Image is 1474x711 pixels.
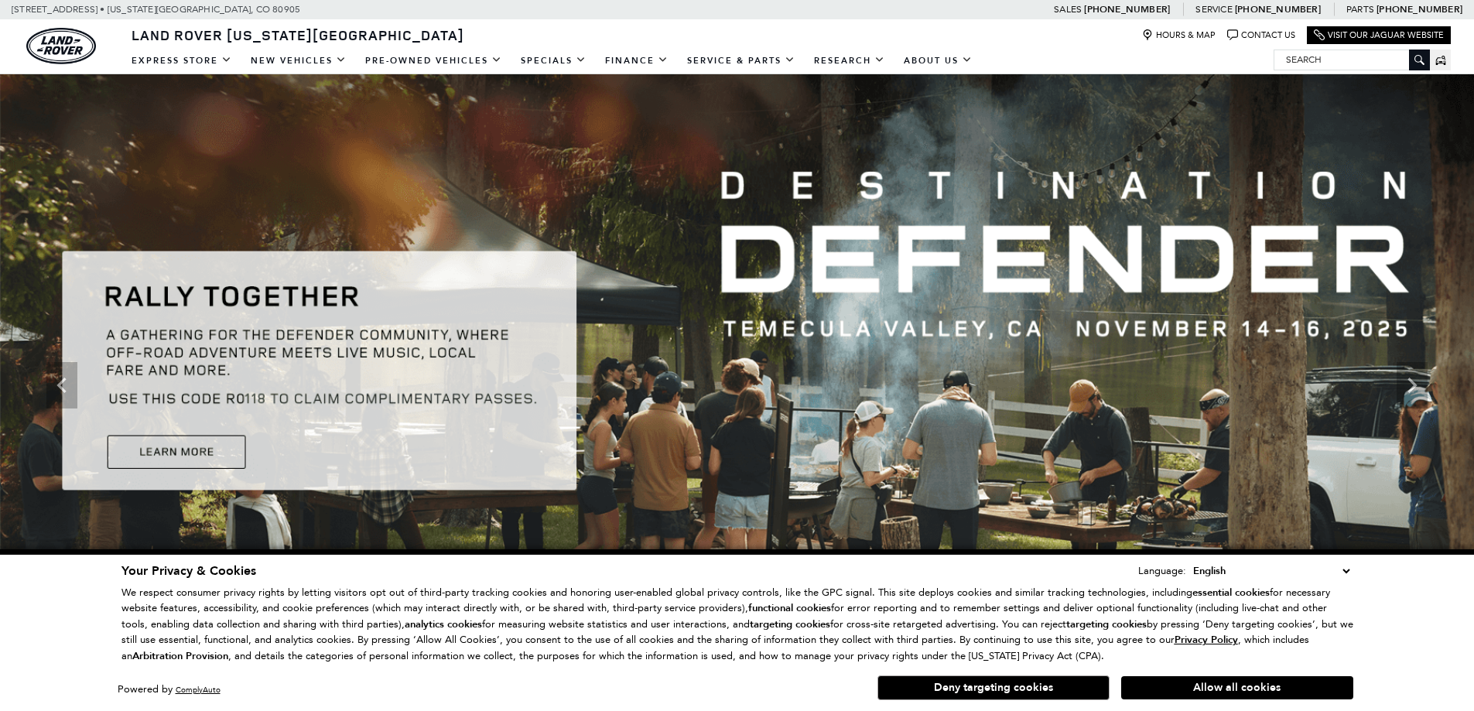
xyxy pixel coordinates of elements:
[26,28,96,64] a: land-rover
[805,47,894,74] a: Research
[1121,676,1353,699] button: Allow all cookies
[356,47,511,74] a: Pre-Owned Vehicles
[12,4,300,15] a: [STREET_ADDRESS] • [US_STATE][GEOGRAPHIC_DATA], CO 80905
[176,685,221,695] a: ComplyAuto
[596,47,678,74] a: Finance
[1054,4,1082,15] span: Sales
[122,47,241,74] a: EXPRESS STORE
[1175,633,1238,647] u: Privacy Policy
[1192,586,1270,600] strong: essential cookies
[1227,29,1295,41] a: Contact Us
[118,685,221,695] div: Powered by
[1314,29,1444,41] a: Visit Our Jaguar Website
[405,617,482,631] strong: analytics cookies
[750,617,830,631] strong: targeting cookies
[1138,566,1186,576] div: Language:
[26,28,96,64] img: Land Rover
[1397,362,1428,408] div: Next
[511,47,596,74] a: Specials
[132,649,228,663] strong: Arbitration Provision
[1195,4,1232,15] span: Service
[241,47,356,74] a: New Vehicles
[1377,3,1462,15] a: [PHONE_NUMBER]
[122,47,982,74] nav: Main Navigation
[1189,562,1353,579] select: Language Select
[1175,634,1238,645] a: Privacy Policy
[1084,3,1170,15] a: [PHONE_NUMBER]
[132,26,464,44] span: Land Rover [US_STATE][GEOGRAPHIC_DATA]
[121,585,1353,665] p: We respect consumer privacy rights by letting visitors opt out of third-party tracking cookies an...
[122,26,474,44] a: Land Rover [US_STATE][GEOGRAPHIC_DATA]
[877,675,1110,700] button: Deny targeting cookies
[1066,617,1147,631] strong: targeting cookies
[46,362,77,408] div: Previous
[121,562,256,579] span: Your Privacy & Cookies
[1274,50,1429,69] input: Search
[1346,4,1374,15] span: Parts
[894,47,982,74] a: About Us
[748,601,831,615] strong: functional cookies
[678,47,805,74] a: Service & Parts
[1142,29,1216,41] a: Hours & Map
[1235,3,1321,15] a: [PHONE_NUMBER]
